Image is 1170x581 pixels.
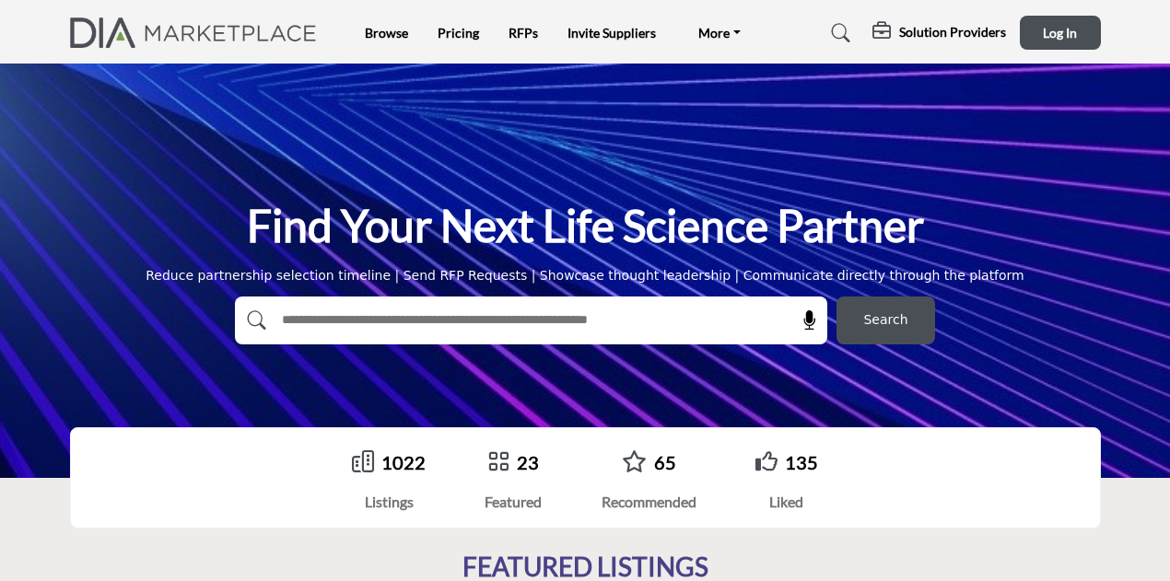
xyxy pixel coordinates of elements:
i: Go to Liked [755,450,778,472]
a: 1022 [381,451,426,473]
a: Go to Featured [487,450,509,475]
a: Pricing [438,25,479,41]
a: 65 [654,451,676,473]
div: Recommended [602,491,696,513]
div: Featured [485,491,542,513]
a: Go to Recommended [622,450,647,475]
span: Log In [1043,25,1077,41]
div: Reduce partnership selection timeline | Send RFP Requests | Showcase thought leadership | Communi... [146,266,1024,285]
a: RFPs [509,25,538,41]
span: Search [863,310,907,330]
a: Invite Suppliers [567,25,656,41]
a: Search [813,18,862,48]
div: Liked [755,491,818,513]
button: Search [837,296,935,344]
a: 135 [785,451,818,473]
div: Solution Providers [872,22,1006,44]
a: More [685,20,754,46]
div: Listings [352,491,426,513]
h1: Find Your Next Life Science Partner [247,197,924,254]
a: Browse [365,25,408,41]
button: Log In [1020,16,1101,50]
img: Site Logo [70,17,327,48]
a: 23 [517,451,539,473]
h5: Solution Providers [899,24,1006,41]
